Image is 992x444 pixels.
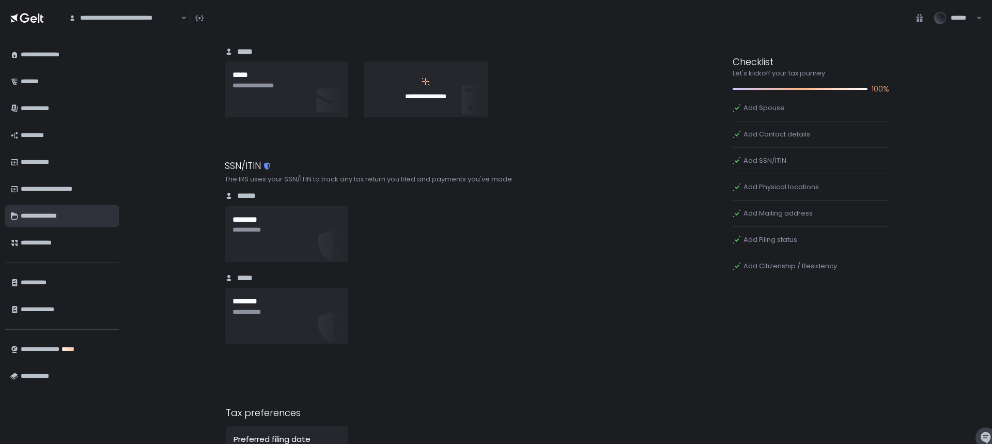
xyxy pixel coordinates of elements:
[743,103,785,113] span: Add Spouse
[225,175,629,184] div: The IRS uses your SSN/ITIN to track any tax return you filed and payments you've made.
[743,262,837,271] span: Add Citizenship / Residency
[226,406,348,420] div: Tax preferences
[743,156,786,165] span: Add SSN/ITIN
[733,55,890,69] div: Checklist
[743,182,819,192] span: Add Physical locations
[225,159,629,173] div: SSN/ITIN
[733,69,890,78] div: Let's kickoff your tax journey
[872,83,889,95] span: 100%
[743,209,813,218] span: Add Mailing address
[743,235,797,244] span: Add Filing status
[743,130,810,139] span: Add Contact details
[62,7,187,29] div: Search for option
